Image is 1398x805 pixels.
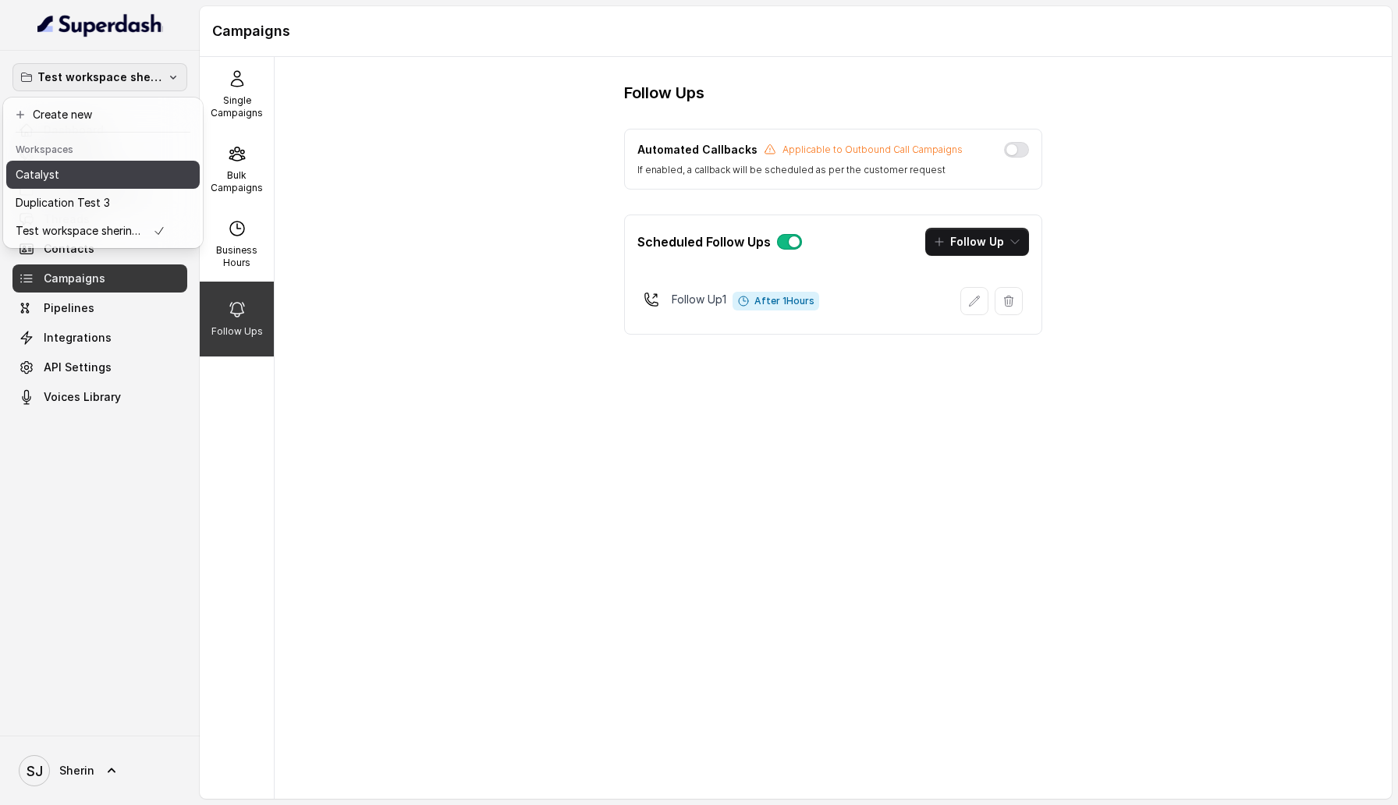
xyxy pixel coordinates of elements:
[3,98,203,248] div: Test workspace sherin - limits of workspace naming
[16,193,110,212] p: Duplication Test 3
[6,101,200,129] button: Create new
[16,222,140,240] p: Test workspace sherin - limits of workspace naming
[6,136,200,161] header: Workspaces
[16,165,59,184] p: Catalyst
[12,63,187,91] button: Test workspace sherin - limits of workspace naming
[37,68,162,87] p: Test workspace sherin - limits of workspace naming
